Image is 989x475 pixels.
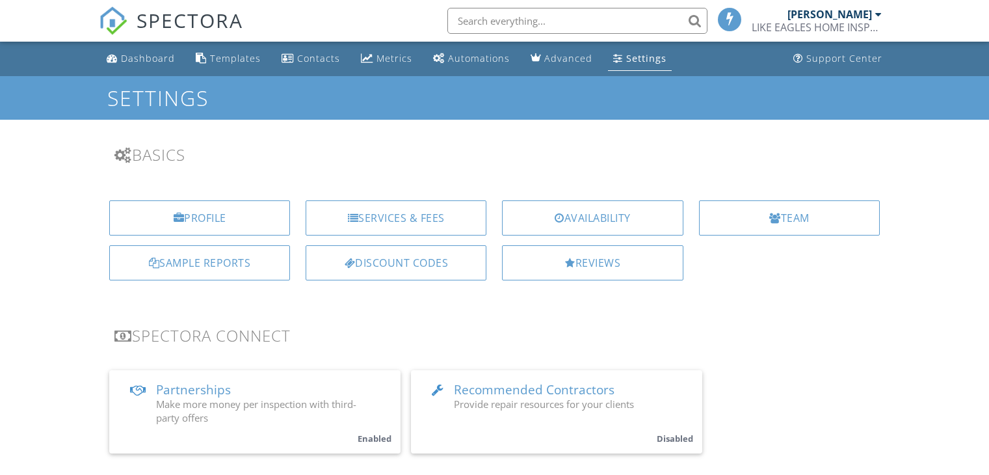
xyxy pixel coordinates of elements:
[137,7,243,34] span: SPECTORA
[114,146,875,163] h3: Basics
[101,47,180,71] a: Dashboard
[109,200,290,236] a: Profile
[191,47,266,71] a: Templates
[544,52,592,64] div: Advanced
[411,370,702,454] a: Recommended Contractors Provide repair resources for your clients Disabled
[99,7,127,35] img: The Best Home Inspection Software - Spectora
[306,245,486,280] a: Discount Codes
[156,381,231,398] span: Partnerships
[376,52,412,64] div: Metrics
[448,52,510,64] div: Automations
[107,87,882,109] h1: Settings
[699,200,880,236] a: Team
[156,398,356,424] span: Make more money per inspection with third-party offers
[787,8,872,21] div: [PERSON_NAME]
[502,245,683,280] a: Reviews
[752,21,882,34] div: LIKE EAGLES HOME INSPECTIONS
[356,47,417,71] a: Metrics
[358,433,391,444] small: Enabled
[114,327,875,344] h3: Spectora Connect
[525,47,598,71] a: Advanced
[210,52,261,64] div: Templates
[626,52,666,64] div: Settings
[806,52,882,64] div: Support Center
[121,52,175,64] div: Dashboard
[99,18,243,45] a: SPECTORA
[109,245,290,280] a: Sample Reports
[276,47,345,71] a: Contacts
[306,200,486,236] a: Services & Fees
[788,47,888,71] a: Support Center
[608,47,672,71] a: Settings
[657,433,693,444] small: Disabled
[502,200,683,236] a: Availability
[447,8,707,34] input: Search everything...
[428,47,515,71] a: Automations (Basic)
[454,381,614,398] span: Recommended Contractors
[454,398,634,411] span: Provide repair resources for your clients
[109,370,401,454] a: Partnerships Make more money per inspection with third-party offers Enabled
[297,52,340,64] div: Contacts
